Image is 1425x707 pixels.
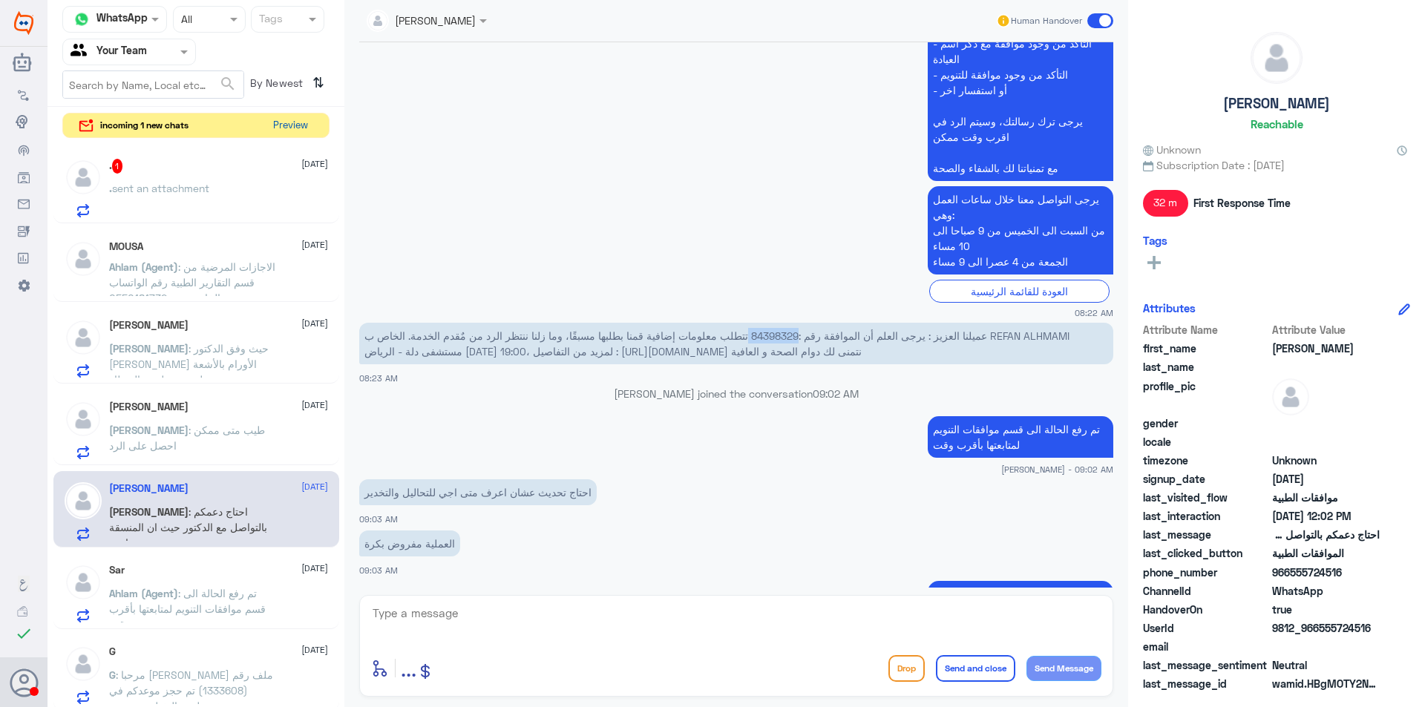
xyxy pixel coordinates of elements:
[1026,656,1101,681] button: Send Message
[109,182,112,194] span: .
[301,317,328,330] span: [DATE]
[1272,657,1380,673] span: 0
[63,71,243,98] input: Search by Name, Local etc…
[1272,453,1380,468] span: Unknown
[928,186,1113,274] p: 21/9/2025, 8:22 AM
[65,319,102,356] img: defaultAdmin.png
[109,319,189,332] h5: Abdullah Alyousef
[936,655,1015,682] button: Send and close
[364,329,1069,358] span: عميلنا العزيز : يرجى العلم أن الموافقة رقم :84398329 تتطلب معلومات إضافية قمنا بطلبها مسبقًا، وما...
[1143,583,1269,599] span: ChannelId
[359,565,398,575] span: 09:03 AM
[1251,33,1302,83] img: defaultAdmin.png
[266,114,314,138] button: Preview
[1272,565,1380,580] span: 966555724516
[401,651,416,685] button: ...
[1143,322,1269,338] span: Attribute Name
[65,645,102,683] img: defaultAdmin.png
[1075,306,1113,319] span: 08:22 AM
[1143,620,1269,636] span: UserId
[1272,527,1380,542] span: احتاج دعمكم بالتواصل مع الدكتور حيث ان المنسقة ما ترد
[301,562,328,575] span: [DATE]
[109,159,123,174] h5: .
[100,119,189,132] span: incoming 1 new chats
[14,11,33,35] img: Widebot Logo
[1143,508,1269,524] span: last_interaction
[1143,527,1269,542] span: last_message
[244,70,307,100] span: By Newest
[109,564,125,576] h5: Sar
[1143,415,1269,431] span: gender
[112,159,123,174] span: 1
[1143,434,1269,450] span: locale
[1272,583,1380,599] span: 2
[1143,378,1269,412] span: profile_pic
[109,342,189,355] span: [PERSON_NAME]
[65,482,102,519] img: defaultAdmin.png
[301,398,328,412] span: [DATE]
[1143,657,1269,673] span: last_message_sentiment
[888,655,925,682] button: Drop
[359,323,1113,364] p: 21/9/2025, 8:23 AM
[109,260,275,304] span: : الاجازات المرضية من قسم التقارير الطبية رقم الواتساب الخاص بهم : 0550181732
[1143,190,1188,217] span: 32 m
[1143,565,1269,580] span: phone_number
[301,643,328,657] span: [DATE]
[1272,415,1380,431] span: null
[1143,602,1269,617] span: HandoverOn
[109,342,269,386] span: : حيث وفق الدكتور [PERSON_NAME] الأورام بالأشعة حيث تظهر عن طريق المنظار.
[1272,639,1380,654] span: null
[109,668,116,681] span: G
[71,8,93,30] img: whatsapp.png
[65,240,102,277] img: defaultAdmin.png
[1272,676,1380,691] span: wamid.HBgMOTY2NTU1NzI0NTE2FQIAEhgUM0EzRjQ3Q0VGQ0ZGODkwOUU4QkIA
[1143,234,1167,247] h6: Tags
[928,581,1113,638] p: 21/9/2025, 9:04 AM
[312,70,324,95] i: ⇅
[359,514,398,524] span: 09:03 AM
[301,480,328,493] span: [DATE]
[219,75,237,93] span: search
[1001,463,1113,476] span: [PERSON_NAME] - 09:02 AM
[1143,490,1269,505] span: last_visited_flow
[1143,142,1201,157] span: Unknown
[1011,14,1082,27] span: Human Handover
[1272,508,1380,524] span: 2025-09-21T09:02:22.211Z
[301,238,328,251] span: [DATE]
[109,240,143,253] h5: MOUSA
[1143,545,1269,561] span: last_clicked_button
[65,159,102,196] img: defaultAdmin.png
[359,479,597,505] p: 21/9/2025, 9:03 AM
[1143,301,1196,315] h6: Attributes
[401,654,416,681] span: ...
[1143,453,1269,468] span: timezone
[109,401,189,413] h5: Ali
[928,416,1113,458] p: 21/9/2025, 9:02 AM
[109,587,266,631] span: : تم رفع الحالة الى قسم موافقات التنويم لمتابعتها بأقرب وقت
[1272,434,1380,450] span: null
[109,482,189,495] h5: Ahmed
[109,260,178,273] span: Ahlam (Agent)
[109,505,189,518] span: [PERSON_NAME]
[219,72,237,96] button: search
[1143,157,1410,173] span: Subscription Date : [DATE]
[813,387,859,400] span: 09:02 AM
[65,564,102,601] img: defaultAdmin.png
[1143,359,1269,375] span: last_name
[929,280,1110,303] div: العودة للقائمة الرئيسية
[1193,195,1291,211] span: First Response Time
[1272,322,1380,338] span: Attribute Value
[1272,620,1380,636] span: 9812_966555724516
[15,625,33,642] i: check
[1272,545,1380,561] span: الموافقات الطبية
[1251,117,1303,131] h6: Reachable
[1223,95,1330,112] h5: [PERSON_NAME]
[109,424,265,452] span: : طيب متى ممكن احصل على الرد
[1272,378,1309,415] img: defaultAdmin.png
[1143,341,1269,356] span: first_name
[1272,602,1380,617] span: true
[1143,471,1269,487] span: signup_date
[109,645,116,658] h5: G
[359,530,460,556] p: 21/9/2025, 9:03 AM
[112,182,209,194] span: sent an attachment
